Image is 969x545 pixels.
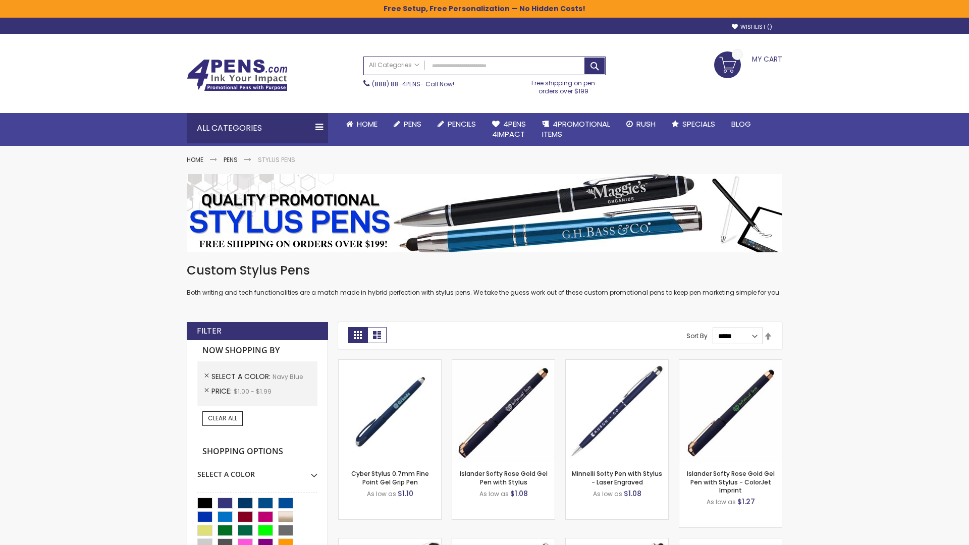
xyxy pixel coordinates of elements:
span: As low as [479,489,509,498]
a: Islander Softy Rose Gold Gel Pen with Stylus - ColorJet Imprint [687,469,775,494]
a: Minnelli Softy Pen with Stylus - Laser Engraved [572,469,662,486]
strong: Filter [197,325,222,337]
strong: Stylus Pens [258,155,295,164]
label: Sort By [686,332,708,340]
a: Clear All [202,411,243,425]
a: Cyber Stylus 0.7mm Fine Point Gel Grip Pen-Navy Blue [339,359,441,368]
a: Minnelli Softy Pen with Stylus - Laser Engraved-Navy Blue [566,359,668,368]
img: Stylus Pens [187,174,782,252]
div: Free shipping on pen orders over $199 [521,75,606,95]
span: $1.08 [624,488,641,499]
a: Islander Softy Rose Gold Gel Pen with Stylus - ColorJet Imprint-Navy Blue [679,359,782,368]
span: Navy Blue [273,372,303,381]
span: Pencils [448,119,476,129]
a: Islander Softy Rose Gold Gel Pen with Stylus-Navy Blue [452,359,555,368]
a: Rush [618,113,664,135]
span: Select A Color [211,371,273,381]
strong: Shopping Options [197,441,317,463]
span: 4PROMOTIONAL ITEMS [542,119,610,139]
img: Cyber Stylus 0.7mm Fine Point Gel Grip Pen-Navy Blue [339,360,441,462]
div: Select A Color [197,462,317,479]
span: Rush [636,119,656,129]
span: Home [357,119,378,129]
a: Specials [664,113,723,135]
img: Islander Softy Rose Gold Gel Pen with Stylus-Navy Blue [452,360,555,462]
span: Clear All [208,414,237,422]
a: Islander Softy Rose Gold Gel Pen with Stylus [460,469,548,486]
a: Pencils [429,113,484,135]
span: - Call Now! [372,80,454,88]
span: Pens [404,119,421,129]
a: Wishlist [732,23,772,31]
img: Islander Softy Rose Gold Gel Pen with Stylus - ColorJet Imprint-Navy Blue [679,360,782,462]
a: (888) 88-4PENS [372,80,420,88]
span: Specials [682,119,715,129]
a: Home [338,113,386,135]
span: $1.00 - $1.99 [234,387,272,396]
img: Minnelli Softy Pen with Stylus - Laser Engraved-Navy Blue [566,360,668,462]
span: $1.08 [510,488,528,499]
a: Blog [723,113,759,135]
span: As low as [593,489,622,498]
strong: Grid [348,327,367,343]
span: Price [211,386,234,396]
a: Pens [224,155,238,164]
div: Both writing and tech functionalities are a match made in hybrid perfection with stylus pens. We ... [187,262,782,297]
h1: Custom Stylus Pens [187,262,782,279]
span: $1.10 [398,488,413,499]
a: All Categories [364,57,424,74]
span: 4Pens 4impact [492,119,526,139]
span: All Categories [369,61,419,69]
strong: Now Shopping by [197,340,317,361]
span: As low as [367,489,396,498]
span: Blog [731,119,751,129]
a: Cyber Stylus 0.7mm Fine Point Gel Grip Pen [351,469,429,486]
a: 4PROMOTIONALITEMS [534,113,618,146]
div: All Categories [187,113,328,143]
span: $1.27 [737,497,755,507]
span: As low as [707,498,736,506]
a: Home [187,155,203,164]
img: 4Pens Custom Pens and Promotional Products [187,59,288,91]
a: Pens [386,113,429,135]
a: 4Pens4impact [484,113,534,146]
